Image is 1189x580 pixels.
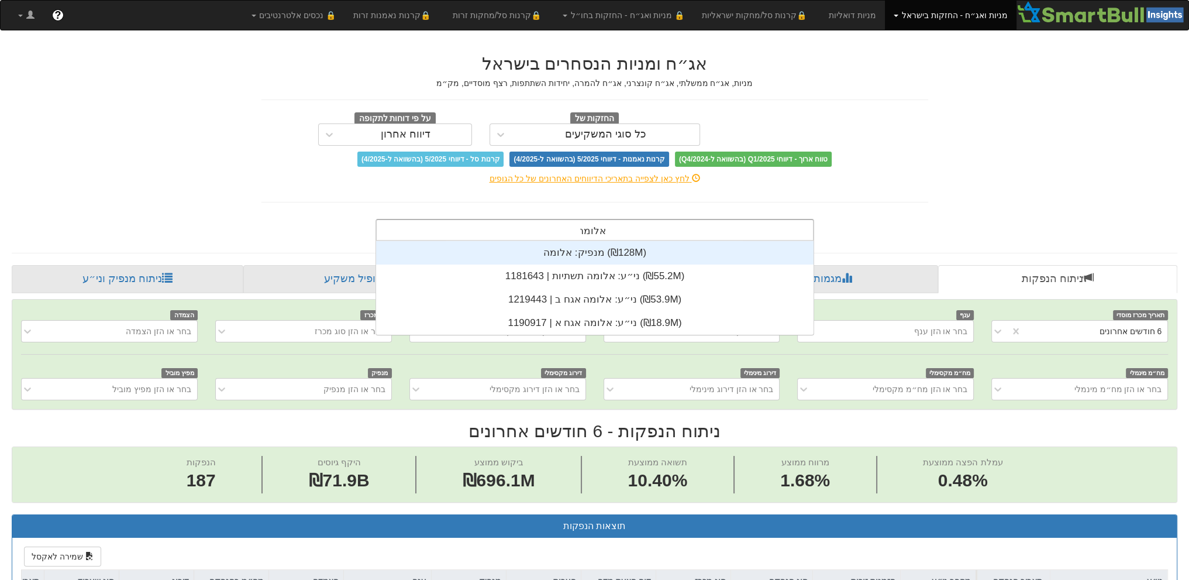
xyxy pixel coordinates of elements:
span: ₪71.9B [309,471,370,490]
div: ני״ע: ‏אלומה אגח ב | 1219443 ‎(₪53.9M)‎ [376,288,814,311]
div: grid [376,241,814,335]
a: 🔒קרנות נאמנות זרות [344,1,444,30]
a: 🔒קרנות סל/מחקות זרות [444,1,554,30]
div: 6 חודשים אחרונים [1099,325,1162,337]
div: ני״ע: ‏אלומה תשתיות | 1181643 ‎(₪55.2M)‎ [376,265,814,288]
span: דירוג מינימלי [740,368,780,378]
span: על פי דוחות לתקופה [354,112,436,125]
div: בחר או הזן דירוג מקסימלי [490,383,580,395]
div: לחץ כאן לצפייה בתאריכי הדיווחים האחרונים של כל הגופים [253,173,937,184]
a: 🔒 נכסים אלטרנטיבים [243,1,345,30]
span: 0.48% [923,468,1002,493]
div: כל סוגי המשקיעים [565,129,646,140]
button: שמירה לאקסל [24,547,101,567]
h2: ניתוח הנפקות - 6 חודשים אחרונים [12,421,1177,441]
span: ביקוש ממוצע [474,457,523,467]
span: 1.68% [780,468,830,493]
div: בחר או הזן מח״מ מקסימלי [873,383,968,395]
div: בחר או הזן סוג מכרז [315,325,385,337]
a: מניות ואג״ח - החזקות בישראל [885,1,1016,30]
a: ניתוח מנפיק וני״ע [12,265,243,293]
a: מגמות שוק [706,265,938,293]
div: דיווח אחרון [381,129,430,140]
span: ? [54,9,61,21]
div: בחר או הזן ענף [914,325,968,337]
div: בחר או הזן מח״מ מינמלי [1074,383,1162,395]
div: בחר או הזן דירוג מינימלי [690,383,774,395]
span: 10.40% [628,468,687,493]
span: ענף [956,310,974,320]
span: ₪696.1M [463,471,535,490]
span: היקף גיוסים [318,457,361,467]
span: טווח ארוך - דיווחי Q1/2025 (בהשוואה ל-Q4/2024) [675,152,832,167]
a: 🔒קרנות סל/מחקות ישראליות [693,1,819,30]
h3: תוצאות הנפקות [21,521,1168,531]
span: קרנות סל - דיווחי 5/2025 (בהשוואה ל-4/2025) [357,152,504,167]
span: מח״מ מינמלי [1126,368,1168,378]
h2: אג״ח ומניות הנסחרים בישראל [261,54,928,73]
span: תאריך מכרז מוסדי [1113,310,1168,320]
div: ני״ע: ‏אלומה אגח א | 1190917 ‎(₪18.9M)‎ [376,311,814,335]
div: בחר או הזן מנפיק [323,383,385,395]
a: ? [43,1,73,30]
span: מח״מ מקסימלי [926,368,974,378]
span: החזקות של [570,112,619,125]
a: מניות דואליות [820,1,885,30]
span: מפיץ מוביל [161,368,198,378]
span: 187 [187,468,216,493]
span: מרווח ממוצע [781,457,829,467]
span: תשואה ממוצעת [628,457,687,467]
a: ניתוח הנפקות [938,265,1177,293]
a: פרופיל משקיע [243,265,478,293]
img: Smartbull [1016,1,1188,24]
span: סוג מכרז [360,310,392,320]
span: הנפקות [187,457,216,467]
span: קרנות נאמנות - דיווחי 5/2025 (בהשוואה ל-4/2025) [509,152,668,167]
span: מנפיק [368,368,392,378]
a: 🔒 מניות ואג״ח - החזקות בחו״ל [554,1,693,30]
div: מנפיק: ‏אלומה ‎(₪128M)‎ [376,241,814,265]
span: דירוג מקסימלי [541,368,586,378]
div: בחר או הזן מפיץ מוביל [112,383,191,395]
span: עמלת הפצה ממוצעת [923,457,1002,467]
h5: מניות, אג״ח ממשלתי, אג״ח קונצרני, אג״ח להמרה, יחידות השתתפות, רצף מוסדיים, מק״מ [261,79,928,88]
div: בחר או הזן הצמדה [126,325,191,337]
span: הצמדה [170,310,198,320]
